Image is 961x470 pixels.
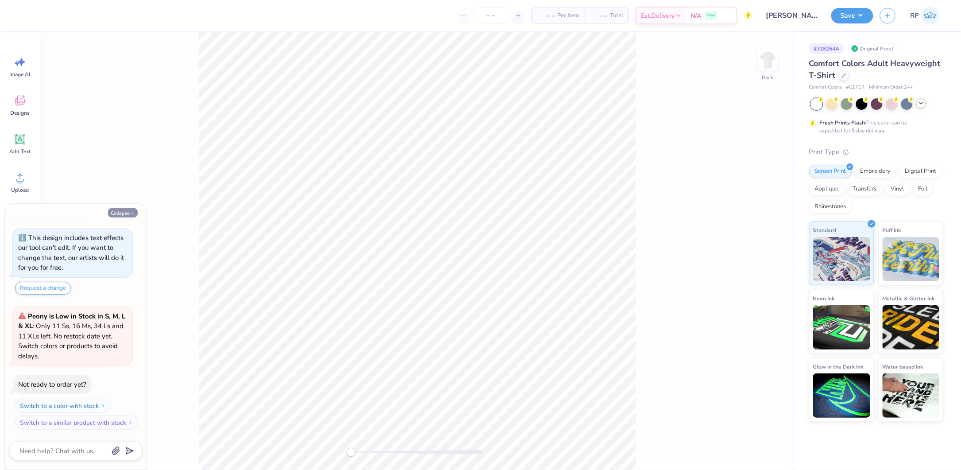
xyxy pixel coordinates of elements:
div: Back [762,74,774,82]
span: N/A [691,11,702,20]
span: Upload [11,186,29,194]
div: This color can be expedited for 5 day delivery. [820,119,929,135]
img: Glow in the Dark Ink [813,373,870,418]
strong: Peony is Low in Stock in S, M, L & XL [18,312,125,331]
span: Comfort Colors [809,84,842,91]
a: RP [907,7,943,24]
div: This design includes text effects our tool can't edit. If you want to change the text, our artist... [18,233,124,272]
div: Accessibility label [347,448,355,457]
span: Add Text [9,148,31,155]
span: Glow in the Dark Ink [813,362,864,371]
span: # C1717 [846,84,865,91]
span: Water based Ink [883,362,923,371]
div: Print Type [809,147,943,157]
button: Request a change [15,282,71,295]
img: Back [759,51,777,69]
img: Switch to a similar product with stock [128,420,133,425]
span: Designs [10,109,30,117]
div: Original Proof [849,43,899,54]
span: Per Item [557,11,579,20]
img: Metallic & Glitter Ink [883,305,940,350]
button: Switch to a color with stock [15,399,111,413]
input: Untitled Design [760,7,825,24]
div: Not ready to order yet? [18,380,86,389]
div: Digital Print [899,165,942,178]
strong: Fresh Prints Flash: [820,119,867,126]
img: Water based Ink [883,373,940,418]
img: Switch to a color with stock [100,403,106,408]
img: Standard [813,237,870,281]
span: – – [537,11,555,20]
div: Applique [809,183,845,196]
span: RP [911,11,919,21]
input: – – [474,8,508,23]
span: Neon Ink [813,294,835,303]
button: Save [831,8,873,23]
span: Standard [813,225,837,235]
img: Puff Ink [883,237,940,281]
span: : Only 11 Ss, 16 Ms, 34 Ls and 11 XLs left. No restock date yet. Switch colors or products to avo... [18,312,125,361]
span: Total [610,11,623,20]
div: Rhinestones [809,200,852,214]
span: Free [707,12,715,19]
div: Vinyl [885,183,910,196]
span: Image AI [10,71,31,78]
div: Foil [913,183,934,196]
img: Neon Ink [813,305,870,350]
span: Metallic & Glitter Ink [883,294,935,303]
span: Comfort Colors Adult Heavyweight T-Shirt [809,58,941,81]
button: Switch to a similar product with stock [15,416,138,430]
span: – – [590,11,607,20]
div: # 318264A [809,43,845,54]
img: Rose Pineda [922,7,939,24]
button: Collapse [108,208,138,218]
div: Screen Print [809,165,852,178]
div: Transfers [847,183,883,196]
div: Embroidery [855,165,897,178]
span: Minimum Order: 24 + [869,84,914,91]
span: Est. Delivery [641,11,675,20]
span: Puff Ink [883,225,901,235]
